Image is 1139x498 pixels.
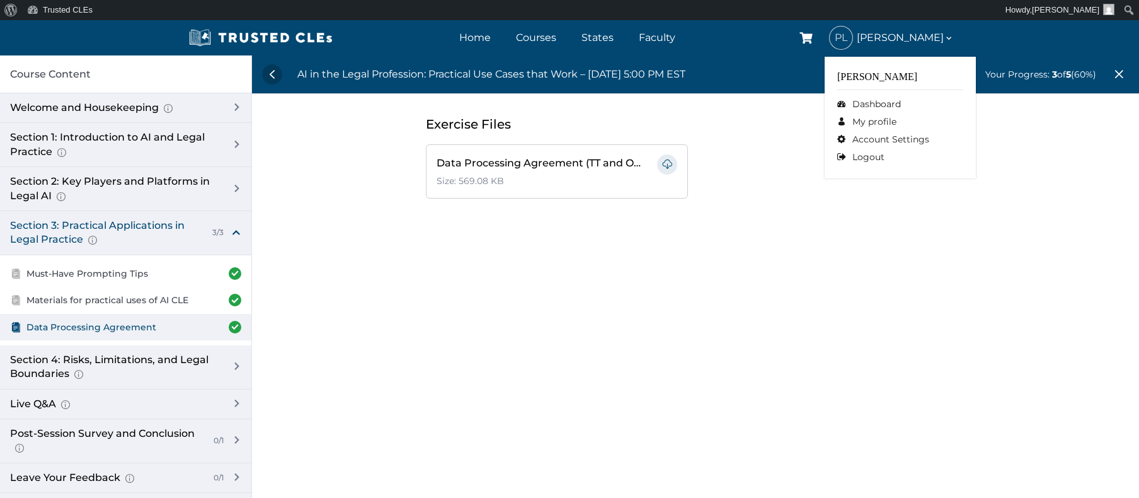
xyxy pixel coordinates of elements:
a: Faculty [636,28,678,47]
span: Course Content [10,66,91,83]
span: PL [830,26,852,49]
a: Dashboard [837,95,963,113]
div: Welcome and Housekeeping [10,101,219,115]
a: Logout [837,148,963,166]
a: Account Settings [837,130,963,148]
div: Section 2: Key Players and Platforms in Legal AI [10,175,219,203]
div: Section 3: Practical Applications in Legal Practice [10,219,202,247]
img: Trusted CLEs [185,28,336,47]
a: My profile [837,113,963,130]
div: 0/1 [209,436,224,446]
a: States [578,28,617,47]
div: 3/3 [207,228,224,238]
div: Live Q&A [10,397,219,411]
div: Post-Session Survey and Conclusion [10,427,203,455]
div: Section 4: Risks, Limitations, and Legal Boundaries [10,353,219,381]
div: Section 1: Introduction to AI and Legal Practice [10,130,219,159]
span: [PERSON_NAME] [857,29,954,46]
span: [PERSON_NAME] [1032,5,1099,14]
span: 3 [1052,69,1057,80]
span: Materials for practical uses of AI CLE [26,293,188,307]
span: 5 [1066,69,1071,80]
span: Data Processing Agreement [26,320,156,334]
span: Must-Have Prompting Tips [26,267,148,281]
div: Leave Your Feedback [10,471,203,485]
div: of (60%) [985,67,1096,81]
span: Your Progress: [985,69,1050,80]
div: [PERSON_NAME] [837,69,963,90]
div: 0/1 [209,473,224,484]
div: Exercise Files [426,114,965,134]
a: Courses [513,28,559,47]
div: AI in the Legal Profession: Practical Use Cases that Work – [DATE] 5:00 PM EST [297,66,685,83]
a: Home [456,28,494,47]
